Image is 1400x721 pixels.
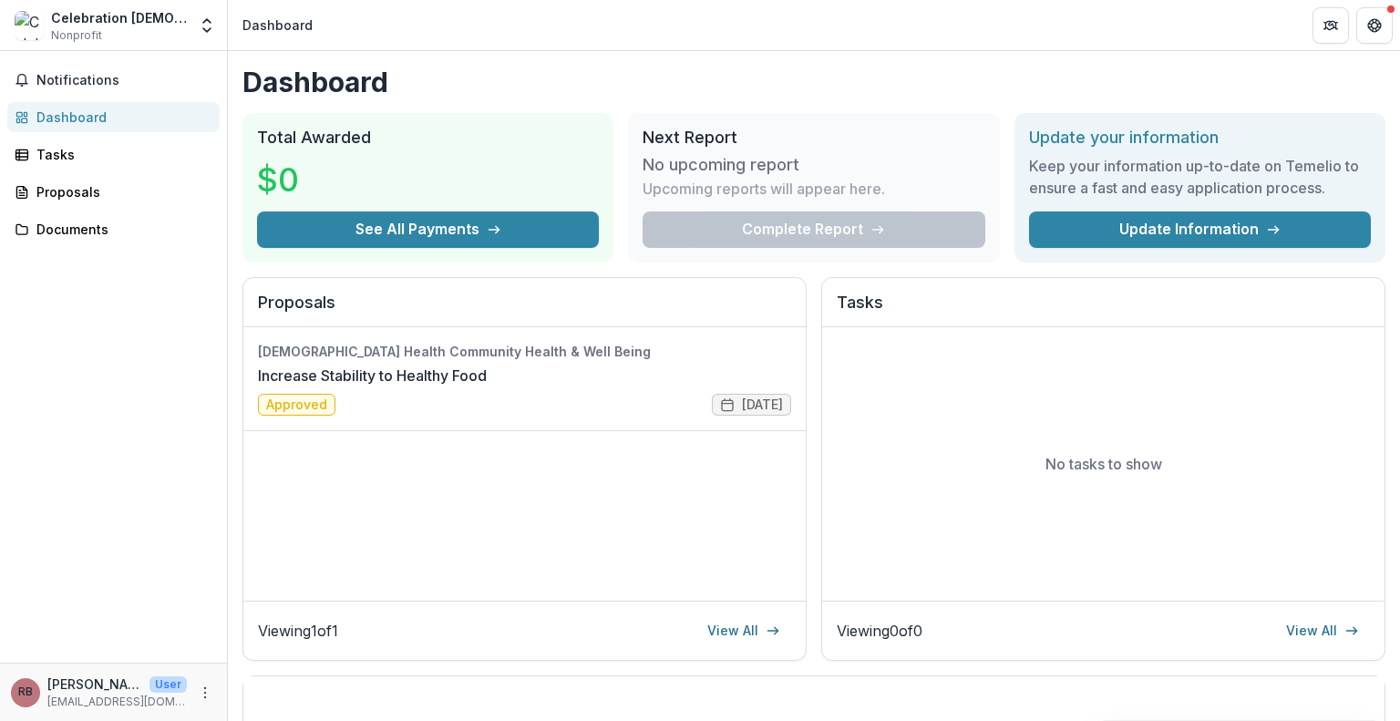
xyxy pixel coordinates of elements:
button: More [194,682,216,704]
h3: Keep your information up-to-date on Temelio to ensure a fast and easy application process. [1029,155,1371,199]
div: Tasks [36,145,205,164]
h2: Proposals [258,293,791,327]
a: View All [1275,616,1370,645]
a: Documents [7,214,220,244]
div: Dashboard [242,15,313,35]
p: No tasks to show [1045,453,1162,475]
img: Celebration Church of Jacksonville Inc. [15,11,44,40]
div: Proposals [36,182,205,201]
h1: Dashboard [242,66,1385,98]
h2: Next Report [643,128,984,148]
button: Notifications [7,66,220,95]
h2: Tasks [837,293,1370,327]
h2: Update your information [1029,128,1371,148]
a: Increase Stability to Healthy Food [258,365,487,386]
p: Upcoming reports will appear here. [643,178,885,200]
span: Nonprofit [51,27,102,44]
p: Viewing 1 of 1 [258,620,338,642]
p: Viewing 0 of 0 [837,620,922,642]
span: Notifications [36,73,212,88]
a: View All [696,616,791,645]
p: [PERSON_NAME] [47,675,142,694]
h2: Total Awarded [257,128,599,148]
button: Open entity switcher [194,7,220,44]
a: Dashboard [7,102,220,132]
a: Update Information [1029,211,1371,248]
h3: No upcoming report [643,155,799,175]
a: Tasks [7,139,220,170]
div: Documents [36,220,205,239]
button: See All Payments [257,211,599,248]
div: Dashboard [36,108,205,127]
div: Celebration [DEMOGRAPHIC_DATA] of Jacksonville Inc. [51,8,187,27]
div: Robert Bass [18,686,33,698]
p: User [149,676,187,693]
button: Partners [1312,7,1349,44]
nav: breadcrumb [235,12,320,38]
a: Proposals [7,177,220,207]
h3: $0 [257,155,394,204]
button: Get Help [1356,7,1393,44]
p: [EMAIL_ADDRESS][DOMAIN_NAME] [47,694,187,710]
